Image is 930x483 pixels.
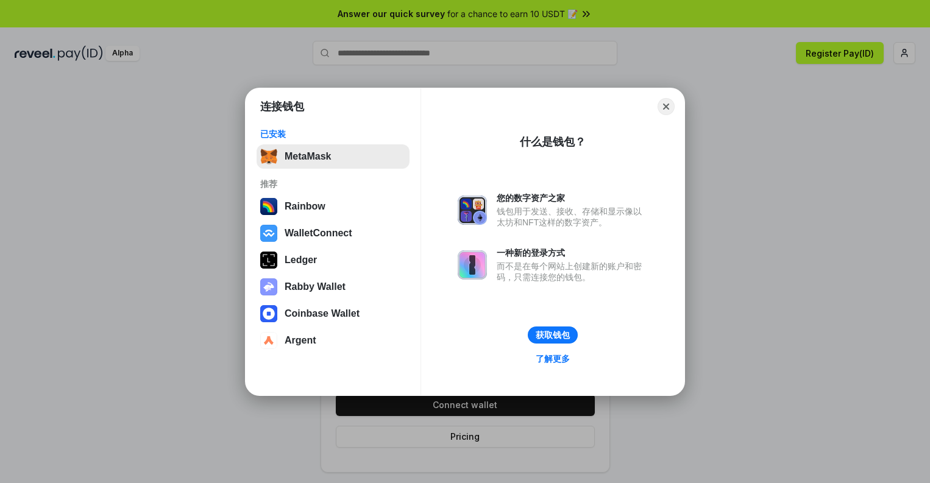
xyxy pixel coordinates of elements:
img: svg+xml,%3Csvg%20width%3D%2228%22%20height%3D%2228%22%20viewBox%3D%220%200%2028%2028%22%20fill%3D... [260,305,277,322]
a: 了解更多 [528,351,577,367]
img: svg+xml,%3Csvg%20xmlns%3D%22http%3A%2F%2Fwww.w3.org%2F2000%2Fsvg%22%20width%3D%2228%22%20height%3... [260,252,277,269]
img: svg+xml,%3Csvg%20width%3D%2228%22%20height%3D%2228%22%20viewBox%3D%220%200%2028%2028%22%20fill%3D... [260,332,277,349]
div: Ledger [285,255,317,266]
div: 了解更多 [536,353,570,364]
img: svg+xml,%3Csvg%20width%3D%22120%22%20height%3D%22120%22%20viewBox%3D%220%200%20120%20120%22%20fil... [260,198,277,215]
img: svg+xml,%3Csvg%20width%3D%2228%22%20height%3D%2228%22%20viewBox%3D%220%200%2028%2028%22%20fill%3D... [260,225,277,242]
img: svg+xml,%3Csvg%20fill%3D%22none%22%20height%3D%2233%22%20viewBox%3D%220%200%2035%2033%22%20width%... [260,148,277,165]
img: svg+xml,%3Csvg%20xmlns%3D%22http%3A%2F%2Fwww.w3.org%2F2000%2Fsvg%22%20fill%3D%22none%22%20viewBox... [260,278,277,295]
div: 获取钱包 [536,330,570,340]
div: Coinbase Wallet [285,308,360,319]
button: Ledger [257,248,410,272]
button: Rabby Wallet [257,275,410,299]
img: svg+xml,%3Csvg%20xmlns%3D%22http%3A%2F%2Fwww.w3.org%2F2000%2Fsvg%22%20fill%3D%22none%22%20viewBox... [458,250,487,280]
div: 而不是在每个网站上创建新的账户和密码，只需连接您的钱包。 [497,261,648,283]
div: 一种新的登录方式 [497,247,648,258]
div: 钱包用于发送、接收、存储和显示像以太坊和NFT这样的数字资产。 [497,206,648,228]
div: 推荐 [260,178,406,189]
div: Rainbow [285,201,325,212]
button: WalletConnect [257,221,410,245]
div: 已安装 [260,129,406,139]
div: 什么是钱包？ [520,135,586,149]
button: MetaMask [257,144,410,169]
button: Rainbow [257,194,410,219]
div: 您的数字资产之家 [497,192,648,203]
img: svg+xml,%3Csvg%20xmlns%3D%22http%3A%2F%2Fwww.w3.org%2F2000%2Fsvg%22%20fill%3D%22none%22%20viewBox... [458,196,487,225]
button: 获取钱包 [528,326,578,344]
button: Close [658,98,675,115]
div: Rabby Wallet [285,281,346,292]
div: Argent [285,335,316,346]
h1: 连接钱包 [260,99,304,114]
button: Coinbase Wallet [257,301,410,326]
div: MetaMask [285,151,331,162]
div: WalletConnect [285,228,352,239]
button: Argent [257,328,410,353]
